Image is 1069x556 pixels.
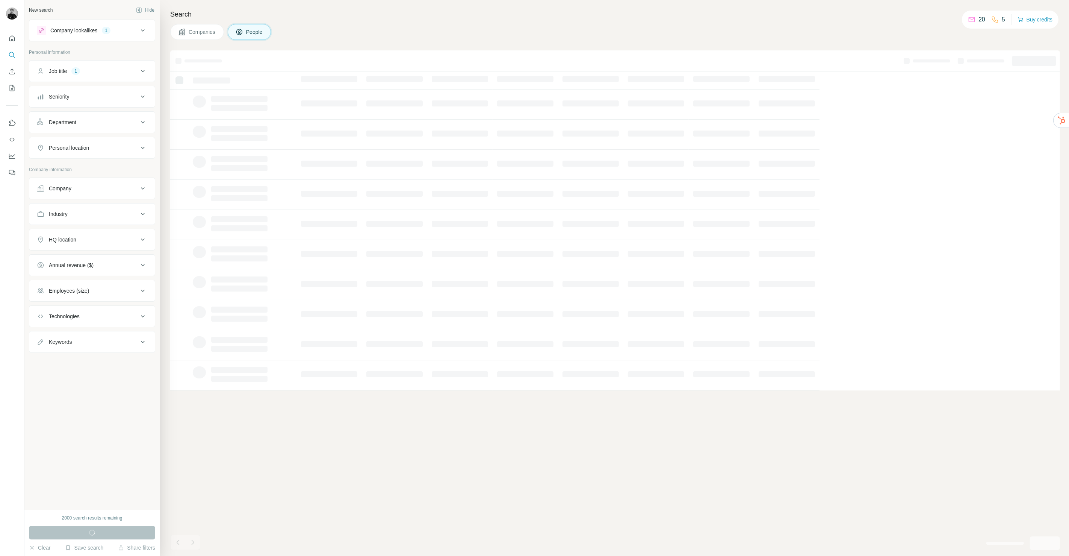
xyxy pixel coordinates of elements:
button: Personal location [29,139,155,157]
span: Companies [189,28,216,36]
button: Employees (size) [29,282,155,300]
button: Enrich CSV [6,65,18,78]
div: Industry [49,210,68,218]
button: Buy credits [1018,14,1052,25]
div: New search [29,7,53,14]
button: Annual revenue ($) [29,256,155,274]
button: Company lookalikes1 [29,21,155,39]
button: Department [29,113,155,131]
button: Dashboard [6,149,18,163]
div: Seniority [49,93,69,100]
div: Technologies [49,313,80,320]
p: Personal information [29,49,155,56]
button: Keywords [29,333,155,351]
div: Personal location [49,144,89,152]
button: Save search [65,544,103,551]
h4: Search [170,9,1060,20]
button: Hide [131,5,160,16]
p: 5 [1002,15,1005,24]
button: Use Surfe on LinkedIn [6,116,18,130]
div: 1 [102,27,110,34]
p: 20 [978,15,985,24]
button: Share filters [118,544,155,551]
span: People [246,28,263,36]
button: Seniority [29,88,155,106]
div: 1 [71,68,80,74]
div: HQ location [49,236,76,243]
div: Job title [49,67,67,75]
button: Industry [29,205,155,223]
button: Quick start [6,32,18,45]
div: Department [49,118,76,126]
button: Use Surfe API [6,133,18,146]
button: Search [6,48,18,62]
div: Annual revenue ($) [49,261,94,269]
button: Technologies [29,307,155,325]
div: Company lookalikes [50,27,97,34]
p: Company information [29,166,155,173]
button: Clear [29,544,50,551]
div: Company [49,185,71,192]
button: HQ location [29,231,155,249]
div: 2000 search results remaining [62,515,122,521]
div: Keywords [49,338,72,346]
button: Feedback [6,166,18,179]
button: Job title1 [29,62,155,80]
div: Employees (size) [49,287,89,295]
button: My lists [6,81,18,95]
button: Company [29,179,155,197]
img: Avatar [6,8,18,20]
